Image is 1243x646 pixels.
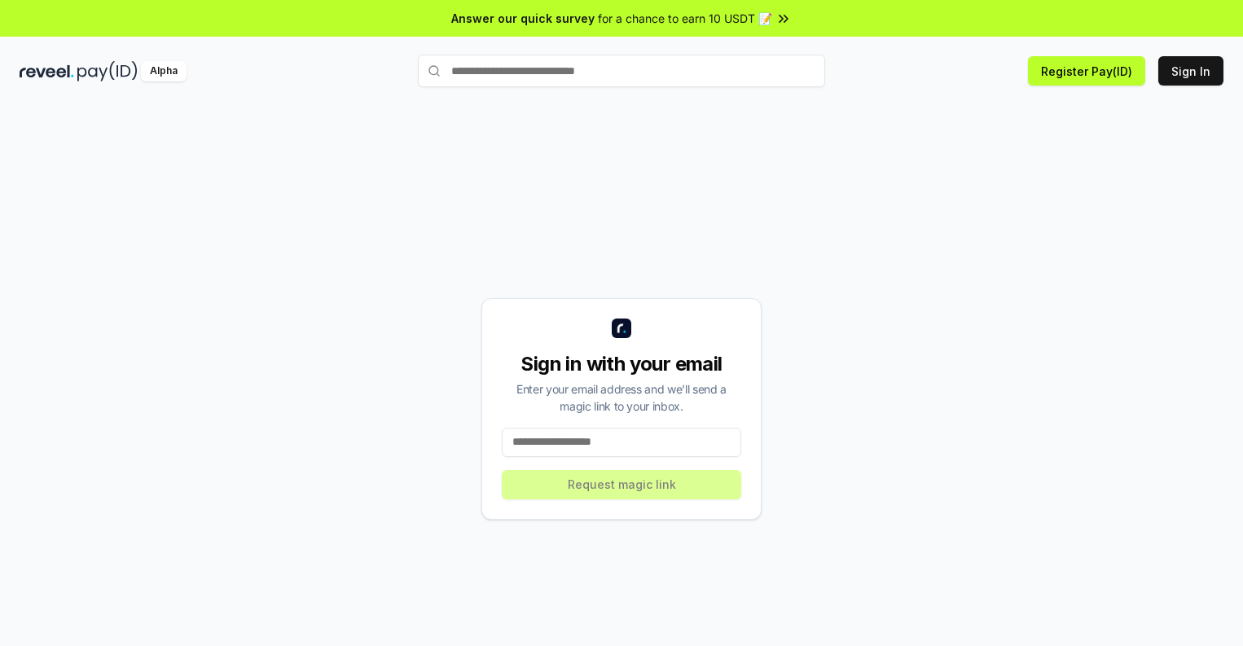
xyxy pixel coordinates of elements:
img: reveel_dark [20,61,74,81]
img: pay_id [77,61,138,81]
span: Answer our quick survey [451,10,595,27]
button: Register Pay(ID) [1028,56,1145,86]
img: logo_small [612,319,631,338]
div: Alpha [141,61,187,81]
span: for a chance to earn 10 USDT 📝 [598,10,772,27]
div: Sign in with your email [502,351,741,377]
button: Sign In [1158,56,1223,86]
div: Enter your email address and we’ll send a magic link to your inbox. [502,380,741,415]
